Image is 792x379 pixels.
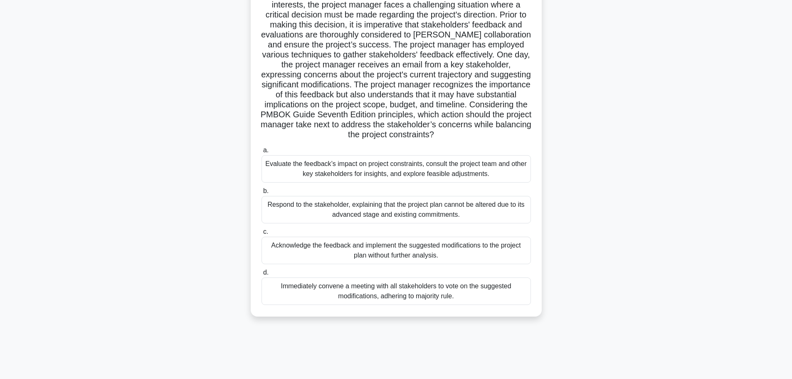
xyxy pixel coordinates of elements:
span: b. [263,187,269,194]
span: c. [263,228,268,235]
span: d. [263,269,269,276]
div: Acknowledge the feedback and implement the suggested modifications to the project plan without fu... [262,237,531,264]
div: Evaluate the feedback’s impact on project constraints, consult the project team and other key sta... [262,155,531,183]
div: Immediately convene a meeting with all stakeholders to vote on the suggested modifications, adher... [262,277,531,305]
div: Respond to the stakeholder, explaining that the project plan cannot be altered due to its advance... [262,196,531,223]
span: a. [263,146,269,154]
